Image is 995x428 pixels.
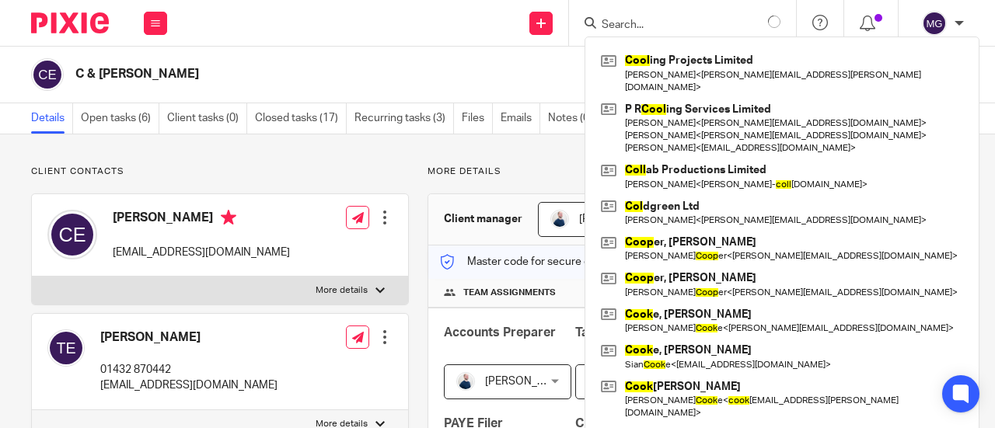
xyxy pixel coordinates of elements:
[113,210,290,229] h4: [PERSON_NAME]
[501,103,540,134] a: Emails
[316,284,368,297] p: More details
[444,211,522,227] h3: Client manager
[47,329,85,367] img: svg%3E
[100,329,278,346] h4: [PERSON_NAME]
[113,245,290,260] p: [EMAIL_ADDRESS][DOMAIN_NAME]
[31,103,73,134] a: Details
[485,376,571,387] span: [PERSON_NAME]
[579,214,665,224] span: [PERSON_NAME]
[31,165,409,178] p: Client contacts
[255,103,347,134] a: Closed tasks (17)
[462,103,493,134] a: Files
[428,165,964,178] p: More details
[354,103,454,134] a: Recurring tasks (3)
[444,326,556,339] span: Accounts Preparer
[440,254,708,270] p: Master code for secure communications and files
[81,103,159,134] a: Open tasks (6)
[47,210,97,259] img: svg%3E
[768,16,780,28] svg: Results are loading
[600,19,740,33] input: Search
[100,378,278,393] p: [EMAIL_ADDRESS][DOMAIN_NAME]
[75,66,617,82] h2: C & [PERSON_NAME]
[575,326,693,339] span: Tax Return Preparer
[463,287,556,299] span: Team assignments
[31,58,64,91] img: svg%3E
[100,362,278,378] p: 01432 870442
[167,103,247,134] a: Client tasks (0)
[550,210,569,228] img: MC_T&CO-3.jpg
[548,103,601,134] a: Notes (0)
[456,372,475,391] img: MC_T&CO-3.jpg
[922,11,947,36] img: svg%3E
[31,12,109,33] img: Pixie
[221,210,236,225] i: Primary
